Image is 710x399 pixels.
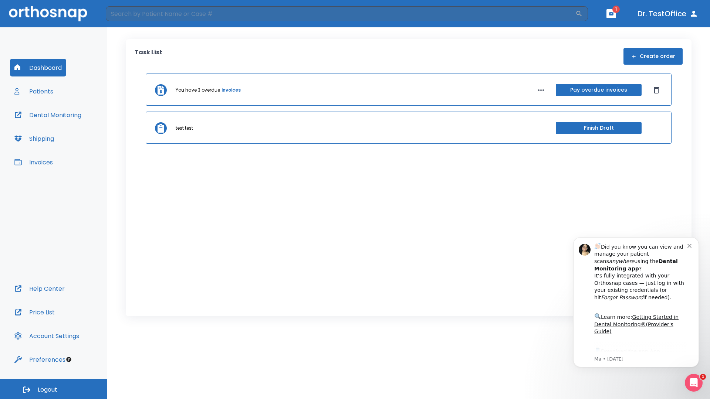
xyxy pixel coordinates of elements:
[556,122,642,134] button: Finish Draft
[9,6,87,21] img: Orthosnap
[176,87,220,93] p: You have 3 overdue
[10,59,66,76] button: Dashboard
[562,226,710,379] iframe: Intercom notifications message
[556,84,642,96] button: Pay overdue invoices
[222,87,241,93] a: invoices
[635,7,701,20] button: Dr. TestOffice
[650,84,662,96] button: Dismiss
[65,356,72,363] div: Tooltip anchor
[32,122,98,136] a: App Store
[32,130,125,136] p: Message from Ma, sent 2w ago
[125,16,131,22] button: Dismiss notification
[106,6,575,21] input: Search by Patient Name or Case #
[32,120,125,158] div: Download the app: | ​ Let us know if you need help getting started!
[612,6,620,13] span: 1
[10,280,69,297] button: Help Center
[176,125,193,132] p: test test
[10,82,58,100] button: Patients
[10,153,57,171] button: Invoices
[38,386,57,394] span: Logout
[10,130,58,147] button: Shipping
[10,351,70,368] button: Preferences
[700,374,706,380] span: 1
[135,48,162,65] p: Task List
[623,48,683,65] button: Create order
[685,374,703,392] iframe: Intercom live chat
[10,327,84,345] button: Account Settings
[10,303,59,321] button: Price List
[10,106,86,124] button: Dental Monitoring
